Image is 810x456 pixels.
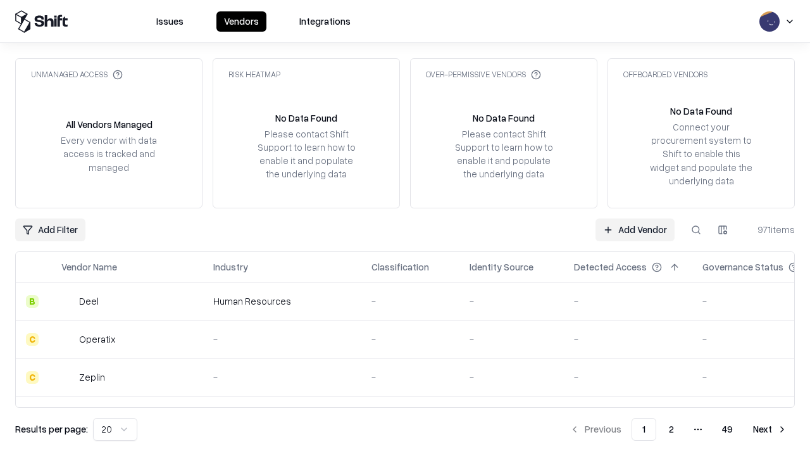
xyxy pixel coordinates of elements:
[254,127,359,181] div: Please contact Shift Support to learn how to enable it and populate the underlying data
[149,11,191,32] button: Issues
[79,332,115,346] div: Operatix
[470,370,554,384] div: -
[470,332,554,346] div: -
[61,333,74,346] img: Operatix
[26,333,39,346] div: C
[574,260,647,274] div: Detected Access
[213,260,248,274] div: Industry
[451,127,556,181] div: Please contact Shift Support to learn how to enable it and populate the underlying data
[659,418,684,441] button: 2
[470,260,533,274] div: Identity Source
[31,69,123,80] div: Unmanaged Access
[228,69,280,80] div: Risk Heatmap
[670,104,732,118] div: No Data Found
[649,120,754,187] div: Connect your procurement system to Shift to enable this widget and populate the underlying data
[562,418,795,441] nav: pagination
[595,218,675,241] a: Add Vendor
[15,422,88,436] p: Results per page:
[26,295,39,308] div: B
[371,294,449,308] div: -
[216,11,266,32] button: Vendors
[213,332,351,346] div: -
[574,332,682,346] div: -
[61,295,74,308] img: Deel
[26,371,39,384] div: C
[574,370,682,384] div: -
[275,111,337,125] div: No Data Found
[712,418,743,441] button: 49
[470,294,554,308] div: -
[15,218,85,241] button: Add Filter
[632,418,656,441] button: 1
[473,111,535,125] div: No Data Found
[213,370,351,384] div: -
[79,370,105,384] div: Zeplin
[745,418,795,441] button: Next
[66,118,153,131] div: All Vendors Managed
[744,223,795,236] div: 971 items
[213,294,351,308] div: Human Resources
[574,294,682,308] div: -
[371,332,449,346] div: -
[371,370,449,384] div: -
[702,260,783,274] div: Governance Status
[61,260,117,274] div: Vendor Name
[79,294,99,308] div: Deel
[426,69,541,80] div: Over-Permissive Vendors
[371,260,429,274] div: Classification
[623,69,707,80] div: Offboarded Vendors
[61,371,74,384] img: Zeplin
[292,11,358,32] button: Integrations
[56,134,161,174] div: Every vendor with data access is tracked and managed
